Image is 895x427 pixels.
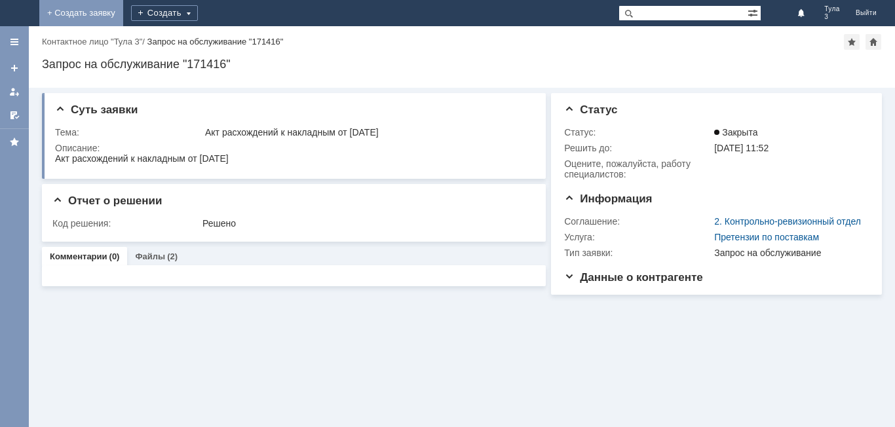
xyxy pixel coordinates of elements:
[824,5,840,13] span: Тула
[824,13,840,21] span: 3
[564,143,712,153] div: Решить до:
[50,251,107,261] a: Комментарии
[714,232,819,242] a: Претензии по поставкам
[147,37,284,46] div: Запрос на обслуживание "171416"
[714,216,861,227] a: 2. Контрольно-ревизионный отдел
[4,81,25,102] a: Мои заявки
[844,34,860,50] div: Добавить в избранное
[4,58,25,79] a: Создать заявку
[135,251,165,261] a: Файлы
[42,37,147,46] div: /
[55,143,531,153] div: Описание:
[564,158,712,179] div: Oцените, пожалуйста, работу специалистов:
[564,127,712,138] div: Статус:
[564,248,712,258] div: Тип заявки:
[55,127,202,138] div: Тема:
[52,195,162,207] span: Отчет о решении
[4,105,25,126] a: Мои согласования
[42,37,142,46] a: Контактное лицо "Тула 3"
[52,218,200,229] div: Код решения:
[564,232,712,242] div: Услуга:
[714,127,757,138] span: Закрыта
[55,103,138,116] span: Суть заявки
[109,251,120,261] div: (0)
[205,127,528,138] div: Акт расхождений к накладным от [DATE]
[131,5,198,21] div: Создать
[42,58,882,71] div: Запрос на обслуживание "171416"
[564,193,652,205] span: Информация
[714,248,863,258] div: Запрос на обслуживание
[167,251,178,261] div: (2)
[564,216,712,227] div: Соглашение:
[564,271,703,284] span: Данные о контрагенте
[202,218,528,229] div: Решено
[564,103,617,116] span: Статус
[748,6,761,18] span: Расширенный поиск
[714,143,769,153] span: [DATE] 11:52
[866,34,881,50] div: Сделать домашней страницей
